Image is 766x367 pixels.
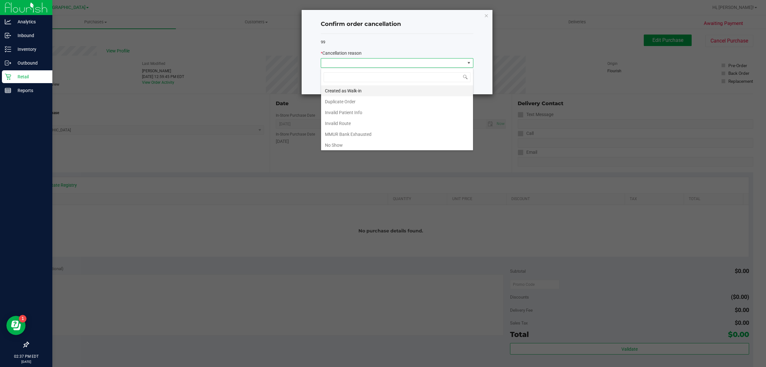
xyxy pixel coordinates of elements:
li: Duplicate Order [321,96,473,107]
iframe: Resource center [6,316,26,335]
li: No Show [321,140,473,151]
button: Close [484,12,489,19]
h4: Confirm order cancellation [321,20,473,28]
span: 99 [321,40,325,44]
li: Invalid Route [321,118,473,129]
span: Cancellation reason [322,51,362,56]
iframe: Resource center unread badge [19,315,26,323]
li: MMUR Bank Exhausted [321,129,473,140]
li: Invalid Patient Info [321,107,473,118]
li: Created as Walk-in [321,85,473,96]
